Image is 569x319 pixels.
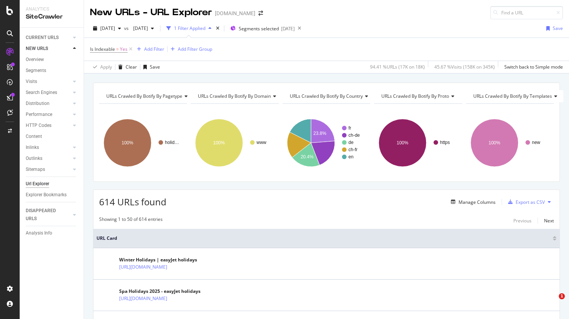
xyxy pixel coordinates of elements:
[90,61,112,73] button: Apply
[300,154,313,159] text: 20.4%
[26,100,71,108] a: Distribution
[26,89,57,97] div: Search Engines
[26,166,71,174] a: Sitemaps
[115,61,137,73] button: Clear
[99,195,166,208] span: 614 URLs found
[26,180,49,188] div: Url Explorer
[516,199,545,205] div: Export as CSV
[488,140,500,145] text: 100%
[544,217,554,224] div: Next
[348,154,353,159] text: en
[26,78,71,86] a: Visits
[26,100,50,108] div: Distribution
[163,22,215,34] button: 1 Filter Applied
[543,22,563,34] button: Save
[106,93,182,99] span: URLs Crawled By Botify By pagetype
[26,133,42,141] div: Content
[466,110,553,176] svg: A chart.
[227,22,295,34] button: Segments selected[DATE]
[26,144,71,152] a: Inlinks
[26,180,78,188] a: Url Explorer
[140,61,160,73] button: Save
[26,166,45,174] div: Sitemaps
[505,196,545,208] button: Export as CSV
[440,140,450,145] text: https
[26,207,71,223] a: DISAPPEARED URLS
[26,34,59,42] div: CURRENT URLS
[26,144,39,152] div: Inlinks
[370,64,425,70] div: 94.41 % URLs ( 17K on 18K )
[130,22,157,34] button: [DATE]
[168,45,212,54] button: Add Filter Group
[213,140,225,145] text: 100%
[26,67,46,75] div: Segments
[126,64,137,70] div: Clear
[90,6,212,19] div: New URLs - URL Explorer
[313,131,326,136] text: 23.8%
[99,110,186,176] svg: A chart.
[119,295,167,302] a: [URL][DOMAIN_NAME]
[543,293,561,311] iframe: Intercom live chat
[196,90,282,102] h4: URLs Crawled By Botify By domain
[90,46,115,52] span: Is Indexable
[258,11,263,16] div: arrow-right-arrow-left
[26,229,52,237] div: Analysis Info
[380,90,460,102] h4: URLs Crawled By Botify By proto
[501,61,563,73] button: Switch back to Simple mode
[553,25,563,31] div: Save
[116,46,119,52] span: =
[26,13,78,21] div: SiteCrawler
[26,191,67,199] div: Explorer Bookmarks
[559,293,565,299] span: 1
[283,110,369,176] svg: A chart.
[448,197,496,206] button: Manage Columns
[215,9,255,17] div: [DOMAIN_NAME]
[472,90,563,102] h4: URLs Crawled By Botify By templates
[198,93,271,99] span: URLs Crawled By Botify By domain
[130,25,148,31] span: 2024 Dec. 29th
[215,25,221,32] div: times
[134,45,164,54] button: Add Filter
[174,25,205,31] div: 1 Filter Applied
[26,133,78,141] a: Content
[239,25,279,32] span: Segments selected
[504,64,563,70] div: Switch back to Simple mode
[397,140,409,145] text: 100%
[191,110,277,176] svg: A chart.
[281,25,295,32] div: [DATE]
[544,216,554,225] button: Next
[100,25,115,31] span: 2025 Aug. 17th
[26,6,78,13] div: Analytics
[119,288,201,295] div: Spa Holidays 2025 - easyJet holidays
[26,111,52,119] div: Performance
[26,155,42,163] div: Outlinks
[105,90,194,102] h4: URLs Crawled By Botify By pagetype
[150,64,160,70] div: Save
[513,217,532,224] div: Previous
[513,216,532,225] button: Previous
[26,45,71,53] a: NEW URLS
[26,111,71,119] a: Performance
[26,122,71,130] a: HTTP Codes
[99,216,163,225] div: Showing 1 to 50 of 614 entries
[124,25,130,31] span: vs
[119,263,167,271] a: [URL][DOMAIN_NAME]
[120,44,127,55] span: Yes
[26,89,71,97] a: Search Engines
[434,64,495,70] div: 45.67 % Visits ( 158K on 345K )
[26,45,48,53] div: NEW URLS
[348,133,360,138] text: ch-de
[122,140,134,145] text: 100%
[26,34,71,42] a: CURRENT URLS
[165,140,179,145] text: holid…
[26,56,44,64] div: Overview
[26,229,78,237] a: Analysis Info
[26,122,51,130] div: HTTP Codes
[256,140,266,145] text: www
[374,110,461,176] svg: A chart.
[348,140,354,145] text: de
[26,67,78,75] a: Segments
